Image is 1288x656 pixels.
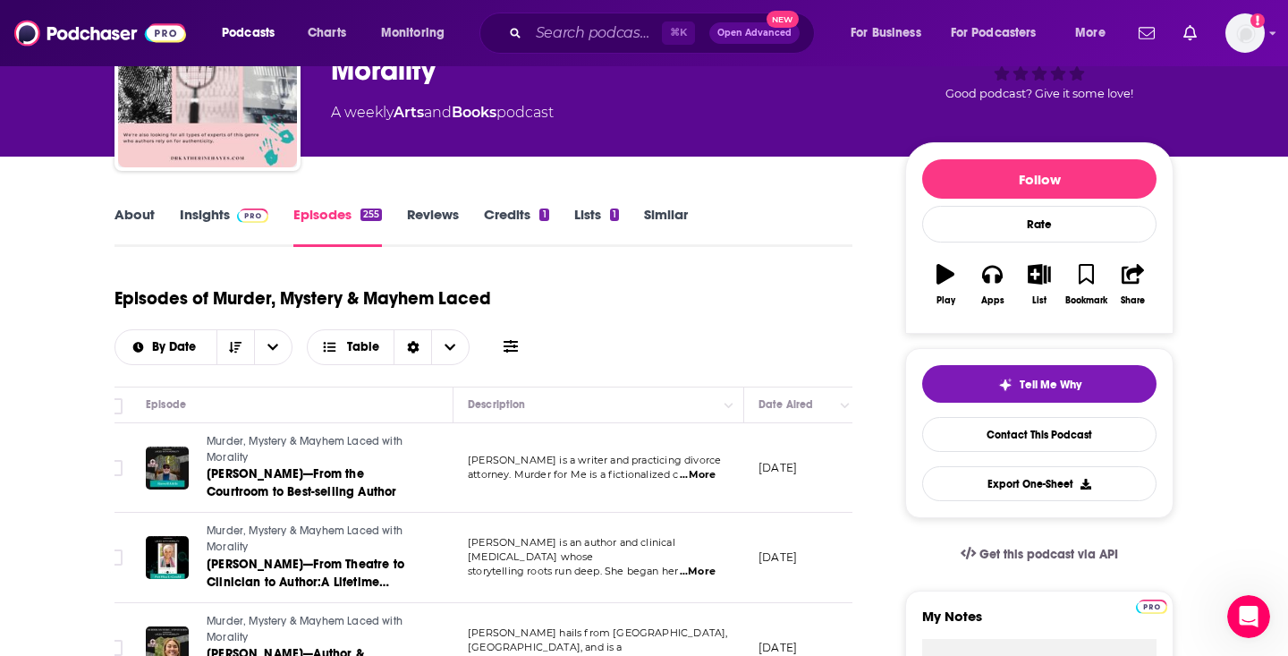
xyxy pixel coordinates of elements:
[468,626,727,653] span: [PERSON_NAME] hails from [GEOGRAPHIC_DATA], [GEOGRAPHIC_DATA], and is a
[369,19,468,47] button: open menu
[922,365,1157,403] button: tell me why sparkleTell Me Why
[1225,13,1265,53] button: Show profile menu
[680,468,716,482] span: ...More
[216,330,254,364] button: Sort Direction
[922,252,969,317] button: Play
[1032,295,1046,306] div: List
[717,29,792,38] span: Open Advanced
[209,19,298,47] button: open menu
[106,640,123,656] span: Toggle select row
[945,87,1133,100] span: Good podcast? Give it some love!
[254,330,292,364] button: open menu
[207,434,421,465] a: Murder, Mystery & Mayhem Laced with Morality
[922,206,1157,243] div: Rate
[936,295,955,306] div: Play
[1020,378,1081,392] span: Tell Me Why
[308,21,346,46] span: Charts
[758,394,813,415] div: Date Aired
[539,209,548,221] div: 1
[1075,21,1106,46] span: More
[946,532,1132,576] a: Get this podcast via API
[851,21,921,46] span: For Business
[981,295,1004,306] div: Apps
[307,329,470,365] button: Choose View
[407,206,459,247] a: Reviews
[838,19,944,47] button: open menu
[1121,295,1145,306] div: Share
[180,206,268,247] a: InsightsPodchaser Pro
[835,395,856,416] button: Column Actions
[468,565,678,577] span: storytelling roots run deep. She began her
[922,159,1157,199] button: Follow
[347,341,379,354] span: Table
[222,21,275,46] span: Podcasts
[1250,13,1265,28] svg: Add a profile image
[758,640,797,655] p: [DATE]
[758,550,797,565] p: [DATE]
[922,466,1157,501] button: Export One-Sheet
[1065,295,1107,306] div: Bookmark
[767,11,799,28] span: New
[207,465,421,501] a: [PERSON_NAME]—From the Courtroom to Best-selling Author
[114,287,491,310] h1: Episodes of Murder, Mystery & Mayhem Laced
[1136,597,1167,614] a: Pro website
[1225,13,1265,53] span: Logged in as anyalola
[424,104,452,121] span: and
[529,19,662,47] input: Search podcasts, credits, & more...
[1063,19,1128,47] button: open menu
[207,557,404,608] span: [PERSON_NAME]—From Theatre to Clinician to Author:A Lifetime Storyteller Discusses Her Journey
[14,16,186,50] img: Podchaser - Follow, Share and Rate Podcasts
[207,466,396,499] span: [PERSON_NAME]—From the Courtroom to Best-selling Author
[484,206,548,247] a: Credits1
[468,468,679,481] span: attorney. Murder for Me is a fictionalized c
[468,454,721,466] span: [PERSON_NAME] is a writer and practicing divorce
[922,417,1157,452] a: Contact This Podcast
[1176,18,1204,48] a: Show notifications dropdown
[496,13,832,54] div: Search podcasts, credits, & more...
[969,252,1015,317] button: Apps
[939,19,1063,47] button: open menu
[709,22,800,44] button: Open AdvancedNew
[1136,600,1167,614] img: Podchaser Pro
[331,102,554,124] div: A weekly podcast
[644,206,688,247] a: Similar
[207,524,421,555] a: Murder, Mystery & Mayhem Laced with Morality
[152,341,202,354] span: By Date
[394,330,431,364] div: Sort Direction
[574,206,619,247] a: Lists1
[610,209,619,221] div: 1
[1131,18,1162,48] a: Show notifications dropdown
[452,104,496,121] a: Books
[951,21,1037,46] span: For Podcasters
[979,547,1118,562] span: Get this podcast via API
[381,21,445,46] span: Monitoring
[106,460,123,476] span: Toggle select row
[207,435,402,464] span: Murder, Mystery & Mayhem Laced with Morality
[114,329,292,365] h2: Choose List sort
[1225,13,1265,53] img: User Profile
[468,536,675,563] span: [PERSON_NAME] is an author and clinical [MEDICAL_DATA] whose
[394,104,424,121] a: Arts
[718,395,740,416] button: Column Actions
[207,615,402,643] span: Murder, Mystery & Mayhem Laced with Morality
[360,209,382,221] div: 255
[237,209,268,223] img: Podchaser Pro
[115,341,216,354] button: open menu
[468,394,525,415] div: Description
[207,614,421,645] a: Murder, Mystery & Mayhem Laced with Morality
[1227,595,1270,638] iframe: Intercom live chat
[146,394,186,415] div: Episode
[922,608,1157,639] label: My Notes
[1110,252,1157,317] button: Share
[998,378,1013,392] img: tell me why sparkle
[662,21,695,45] span: ⌘ K
[1016,252,1063,317] button: List
[293,206,382,247] a: Episodes255
[758,460,797,475] p: [DATE]
[296,19,357,47] a: Charts
[114,206,155,247] a: About
[1063,252,1109,317] button: Bookmark
[207,556,421,592] a: [PERSON_NAME]—From Theatre to Clinician to Author:A Lifetime Storyteller Discusses Her Journey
